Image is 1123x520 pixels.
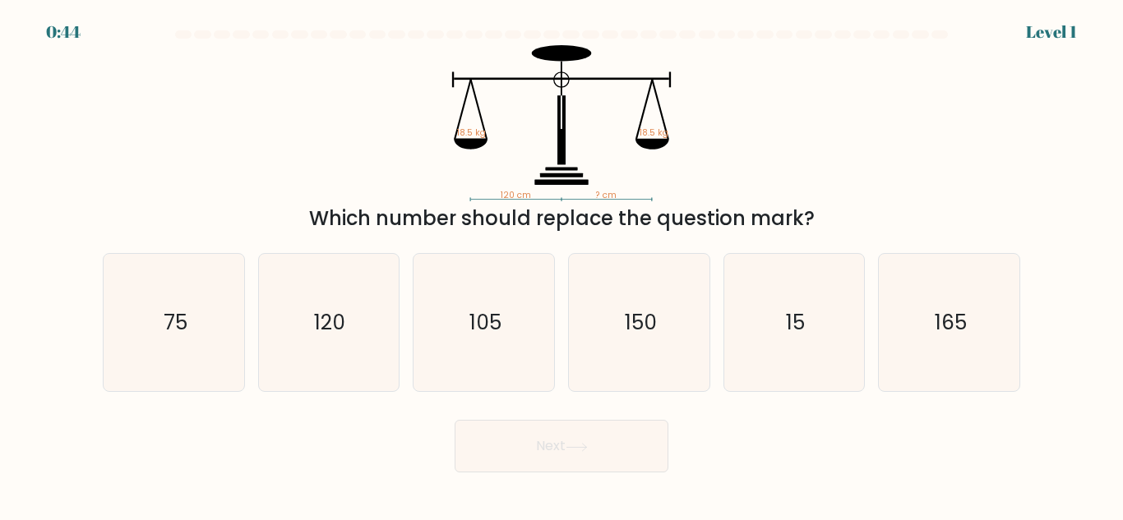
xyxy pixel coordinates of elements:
[113,204,1010,233] div: Which number should replace the question mark?
[786,308,805,337] text: 15
[315,308,346,337] text: 120
[596,189,617,201] tspan: ? cm
[455,420,668,472] button: Next
[469,308,501,337] text: 105
[624,308,656,337] text: 150
[457,127,486,139] tspan: 18.5 kg
[935,308,967,337] text: 165
[640,127,668,139] tspan: 18.5 kg
[1026,20,1077,44] div: Level 1
[46,20,81,44] div: 0:44
[163,308,187,337] text: 75
[501,189,531,201] tspan: 120 cm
